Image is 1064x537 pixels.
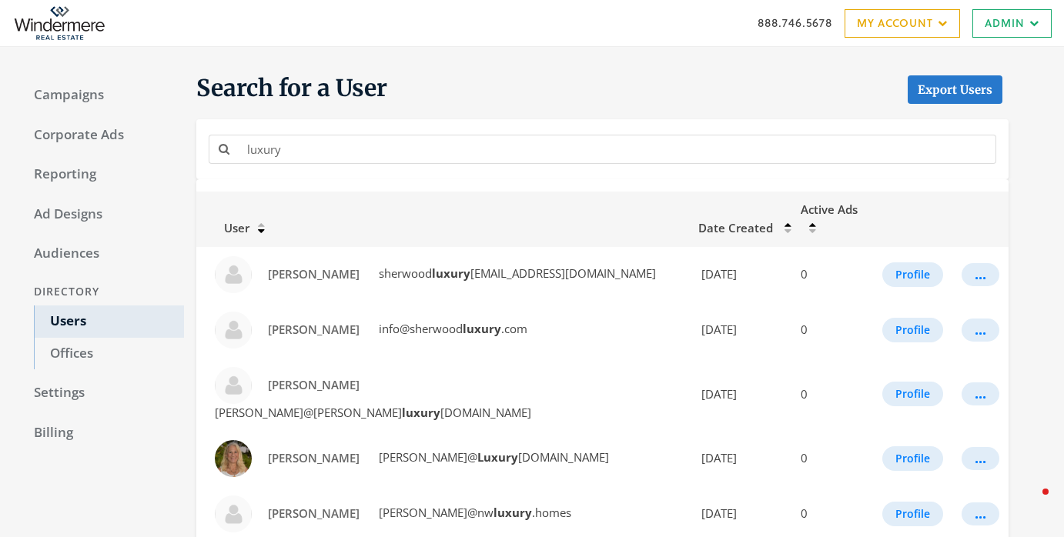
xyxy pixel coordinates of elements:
span: info@sherwood .com [376,321,527,336]
a: Offices [34,338,184,370]
img: Janet Bussell-Eriksson profile [215,367,252,404]
span: [PERSON_NAME]@nw .homes [376,505,571,520]
span: [PERSON_NAME]@ [DOMAIN_NAME] [376,449,609,465]
iframe: Intercom live chat [1012,485,1049,522]
img: Justin Cicero profile [215,495,252,532]
button: Profile [882,502,943,526]
span: sherwood [EMAIL_ADDRESS][DOMAIN_NAME] [376,265,656,281]
button: Profile [882,318,943,342]
button: Profile [882,382,943,406]
img: Emily Sherwood profile [215,256,252,293]
div: ... [975,274,986,275]
span: Active Ads [801,202,858,217]
strong: luxury [402,405,440,420]
span: [PERSON_NAME] [268,377,360,392]
a: Admin [972,9,1052,38]
img: Emily Sherwood profile [215,312,252,349]
span: User [206,220,249,235]
span: [PERSON_NAME] [268,322,360,337]
button: ... [962,319,999,342]
div: Directory [18,278,184,306]
a: Export Users [908,75,1002,104]
span: Date Created [698,220,773,235]
td: 0 [791,302,873,358]
strong: luxury [463,321,501,336]
div: ... [975,513,986,515]
a: Users [34,305,184,338]
span: [PERSON_NAME] [268,505,360,521]
a: Settings [18,377,184,409]
a: [PERSON_NAME] [258,315,370,344]
a: [PERSON_NAME] [258,499,370,528]
button: ... [962,447,999,470]
div: ... [975,393,986,395]
strong: Luxury [477,449,518,465]
a: Billing [18,417,184,449]
i: Search for a name or email address [219,143,229,155]
img: Adwerx [12,4,106,42]
td: 0 [791,358,873,431]
td: 0 [791,431,873,486]
a: Reporting [18,158,184,191]
strong: luxury [432,265,470,281]
span: [PERSON_NAME]@[PERSON_NAME] [DOMAIN_NAME] [215,405,531,420]
a: [PERSON_NAME] [258,371,370,399]
td: [DATE] [689,302,791,358]
span: Search for a User [196,73,387,104]
button: ... [962,502,999,525]
a: Ad Designs [18,198,184,231]
button: Profile [882,446,943,471]
span: [PERSON_NAME] [268,266,360,282]
a: Audiences [18,238,184,270]
div: ... [975,458,986,459]
a: 888.746.5678 [758,15,832,31]
td: [DATE] [689,431,791,486]
div: ... [975,329,986,331]
button: Profile [882,262,943,287]
a: Campaigns [18,79,184,112]
td: [DATE] [689,358,791,431]
img: Jill McGowan profile [215,440,252,477]
a: [PERSON_NAME] [258,444,370,472]
button: ... [962,382,999,405]
a: My Account [845,9,960,38]
strong: luxury [494,505,532,520]
button: ... [962,263,999,286]
a: [PERSON_NAME] [258,260,370,289]
td: [DATE] [689,247,791,302]
td: 0 [791,247,873,302]
a: Corporate Ads [18,119,184,152]
input: Search for a name or email address [238,135,996,163]
span: [PERSON_NAME] [268,450,360,465]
